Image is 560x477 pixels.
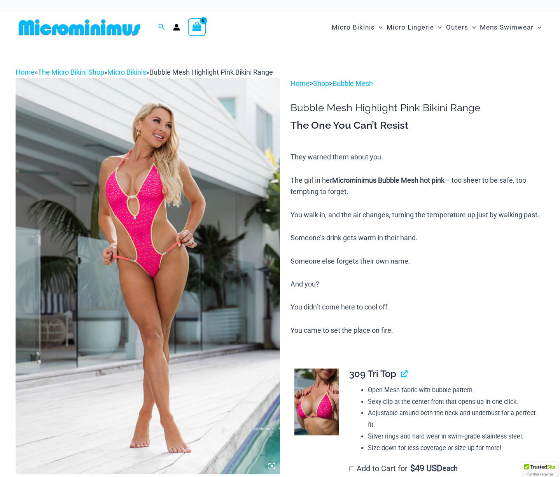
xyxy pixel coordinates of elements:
a: OutersMenu ToggleMenu Toggle [444,16,478,39]
li: Silver rings and hard wear in swim-grade stainless steel. [368,431,538,442]
span: $ [410,463,415,473]
span: Menu Toggle [434,17,442,37]
span: Outers [446,17,468,37]
a: Micro Bikinis [107,68,146,76]
span: Menu Toggle [534,17,541,37]
a: Mens SwimwearMenu ToggleMenu Toggle [478,16,543,39]
label: Add to Cart for [349,464,458,473]
span: 309 Tri Top [349,368,396,379]
a: Home [290,79,310,87]
p: > > [290,78,544,89]
a: View Shopping Cart, empty [188,18,206,36]
b: Microminimus Bubble Mesh hot pink [332,176,444,184]
li: Open Mesh fabric with bubble pattern. [368,384,538,396]
img: MM SHOP LOGO FLAT [16,19,143,36]
a: Account icon link [173,24,180,31]
nav: Site Navigation [329,14,544,40]
a: Shop [313,79,329,87]
li: Adjustable around both the neck and underbust for a perfect fit. [368,407,538,430]
a: Micro LingerieMenu ToggleMenu Toggle [385,16,444,39]
p: They warned them about you. The girl in her — too sheer to be safe, too tempting to forget. You w... [290,151,544,336]
img: Bubble Mesh Highlight Pink 309 Top [294,369,339,435]
span: Menu Toggle [375,17,383,37]
span: Menu Toggle [468,17,476,37]
span: Micro Lingerie [387,17,434,37]
span: Bubble Mesh Highlight Pink Bikini Range [149,68,273,76]
span: 49 USD [410,465,442,472]
a: Micro BikinisMenu ToggleMenu Toggle [330,16,385,39]
span: each [443,465,458,472]
div: TrustedSite Certified [522,462,558,477]
a: Search icon link [158,23,165,32]
input: Add to Cart for$49 USD each [349,466,354,471]
li: Sexy clip at the center front that opens up in one click. [368,396,538,408]
img: Bubble Mesh Highlight Pink 819 One Piece [16,78,280,474]
span: Micro Bikinis [332,17,375,37]
a: Bubble Mesh [332,79,373,87]
a: The Micro Bikini Shop [38,68,104,76]
h1: Bubble Mesh Highlight Pink Bikini Range [290,102,544,114]
span: » » » [16,68,273,76]
a: Home [16,68,35,76]
span: Mens Swimwear [480,17,534,37]
li: Size down for less coverage or size up for more! [368,442,538,454]
h3: The One You Can’t Resist [290,119,544,132]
